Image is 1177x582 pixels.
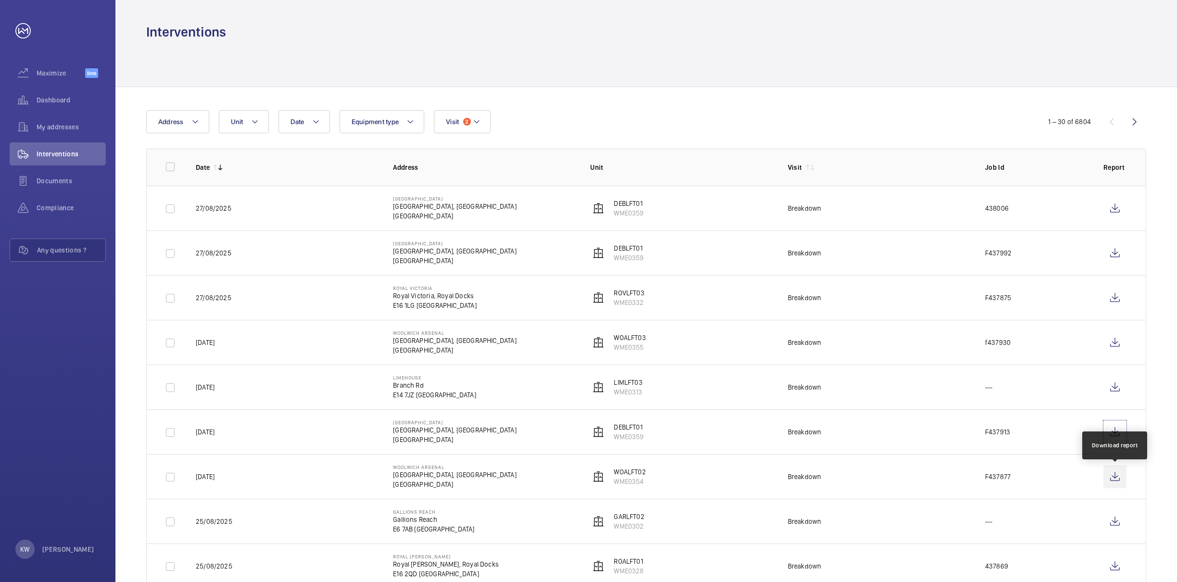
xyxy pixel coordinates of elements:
[393,569,499,579] p: E16 2QD [GEOGRAPHIC_DATA]
[37,122,106,132] span: My addresses
[985,163,1088,172] p: Job Id
[593,202,604,214] img: elevator.svg
[1092,441,1138,450] div: Download report
[196,203,231,213] p: 27/08/2025
[393,435,517,444] p: [GEOGRAPHIC_DATA]
[393,345,517,355] p: [GEOGRAPHIC_DATA]
[393,480,517,489] p: [GEOGRAPHIC_DATA]
[196,472,215,481] p: [DATE]
[393,425,517,435] p: [GEOGRAPHIC_DATA], [GEOGRAPHIC_DATA]
[37,203,106,213] span: Compliance
[393,554,499,559] p: Royal [PERSON_NAME]
[788,293,822,303] div: Breakdown
[614,521,644,531] p: WME0302
[985,293,1011,303] p: F437875
[1048,117,1091,127] div: 1 – 30 of 6804
[593,471,604,482] img: elevator.svg
[614,566,644,576] p: WME0328
[37,149,106,159] span: Interventions
[291,118,304,126] span: Date
[393,211,517,221] p: [GEOGRAPHIC_DATA]
[788,472,822,481] div: Breakdown
[985,472,1011,481] p: F437877
[393,196,517,202] p: [GEOGRAPHIC_DATA]
[593,560,604,572] img: elevator.svg
[614,253,644,263] p: WME0359
[393,202,517,211] p: [GEOGRAPHIC_DATA], [GEOGRAPHIC_DATA]
[614,208,644,218] p: WME0359
[393,515,474,524] p: Gallions Reach
[593,247,604,259] img: elevator.svg
[788,427,822,437] div: Breakdown
[788,163,802,172] p: Visit
[614,557,644,566] p: ROALFT01
[985,427,1010,437] p: F437913
[614,342,645,352] p: WME0355
[593,516,604,527] img: elevator.svg
[393,509,474,515] p: Gallions Reach
[788,517,822,526] div: Breakdown
[788,382,822,392] div: Breakdown
[340,110,425,133] button: Equipment type
[393,330,517,336] p: Woolwich Arsenal
[146,23,226,41] h1: Interventions
[393,301,477,310] p: E16 1LG [GEOGRAPHIC_DATA]
[985,203,1009,213] p: 438006
[434,110,490,133] button: Visit2
[196,427,215,437] p: [DATE]
[393,390,476,400] p: E14 7JZ [GEOGRAPHIC_DATA]
[463,118,471,126] span: 2
[393,375,476,380] p: Limehouse
[393,291,477,301] p: Royal Victoria, Royal Docks
[614,378,642,387] p: LIMLFT03
[352,118,399,126] span: Equipment type
[614,288,644,298] p: ROVLFT03
[196,561,232,571] p: 25/08/2025
[231,118,243,126] span: Unit
[146,110,209,133] button: Address
[593,337,604,348] img: elevator.svg
[985,517,993,526] p: ---
[20,544,29,554] p: KW
[788,561,822,571] div: Breakdown
[614,199,644,208] p: DEBLFT01
[614,477,645,486] p: WME0354
[985,248,1012,258] p: F437992
[393,470,517,480] p: [GEOGRAPHIC_DATA], [GEOGRAPHIC_DATA]
[393,246,517,256] p: [GEOGRAPHIC_DATA], [GEOGRAPHIC_DATA]
[593,426,604,438] img: elevator.svg
[393,240,517,246] p: [GEOGRAPHIC_DATA]
[393,285,477,291] p: Royal Victoria
[590,163,772,172] p: Unit
[788,203,822,213] div: Breakdown
[37,68,85,78] span: Maximize
[393,559,499,569] p: Royal [PERSON_NAME], Royal Docks
[614,298,644,307] p: WME0332
[393,163,575,172] p: Address
[37,95,106,105] span: Dashboard
[614,422,644,432] p: DEBLFT01
[196,517,232,526] p: 25/08/2025
[85,68,98,78] span: Beta
[219,110,269,133] button: Unit
[42,544,94,554] p: [PERSON_NAME]
[593,292,604,304] img: elevator.svg
[196,338,215,347] p: [DATE]
[393,524,474,534] p: E6 7AB [GEOGRAPHIC_DATA]
[196,382,215,392] p: [DATE]
[196,163,210,172] p: Date
[393,336,517,345] p: [GEOGRAPHIC_DATA], [GEOGRAPHIC_DATA]
[614,243,644,253] p: DEBLFT01
[196,248,231,258] p: 27/08/2025
[393,256,517,266] p: [GEOGRAPHIC_DATA]
[593,381,604,393] img: elevator.svg
[393,380,476,390] p: Branch Rd
[278,110,330,133] button: Date
[393,419,517,425] p: [GEOGRAPHIC_DATA]
[37,245,105,255] span: Any questions ?
[788,248,822,258] div: Breakdown
[196,293,231,303] p: 27/08/2025
[614,467,645,477] p: WOALFT02
[37,176,106,186] span: Documents
[393,464,517,470] p: Woolwich Arsenal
